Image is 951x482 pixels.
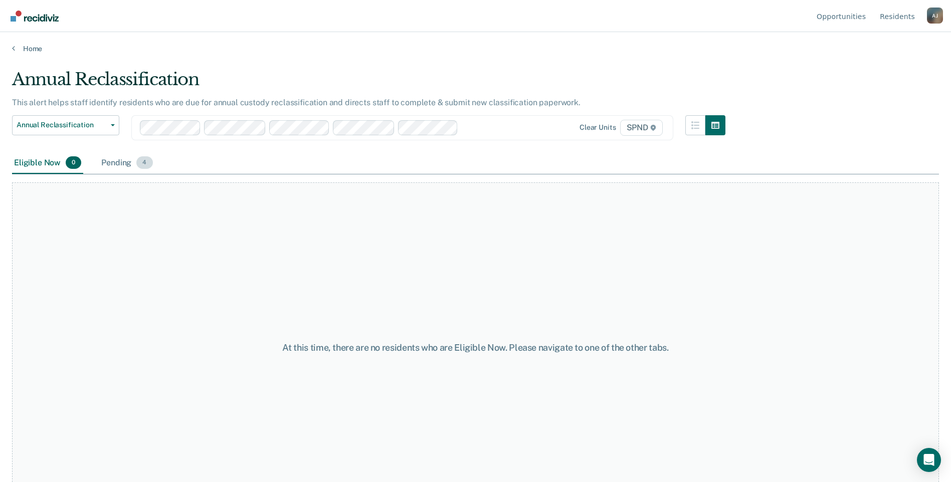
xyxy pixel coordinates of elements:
[12,44,939,53] a: Home
[17,121,107,129] span: Annual Reclassification
[12,152,83,174] div: Eligible Now0
[620,120,663,136] span: SPND
[917,448,941,472] div: Open Intercom Messenger
[927,8,943,24] button: Profile dropdown button
[12,115,119,135] button: Annual Reclassification
[12,69,725,98] div: Annual Reclassification
[66,156,81,169] span: 0
[927,8,943,24] div: A J
[11,11,59,22] img: Recidiviz
[244,342,707,353] div: At this time, there are no residents who are Eligible Now. Please navigate to one of the other tabs.
[99,152,154,174] div: Pending4
[580,123,616,132] div: Clear units
[136,156,152,169] span: 4
[12,98,581,107] p: This alert helps staff identify residents who are due for annual custody reclassification and dir...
